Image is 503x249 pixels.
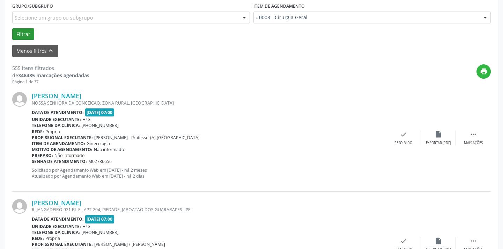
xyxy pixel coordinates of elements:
span: Ginecologia [87,141,110,147]
i: print [480,67,488,75]
i: insert_drive_file [435,130,442,138]
span: [DATE] 07:00 [85,108,114,116]
img: img [12,199,27,214]
img: img [12,92,27,107]
a: [PERSON_NAME] [32,199,81,207]
div: NOSSA SENHORA DA CONCEICAO, ZONA RURAL, [GEOGRAPHIC_DATA] [32,100,386,106]
b: Profissional executante: [32,135,93,141]
a: [PERSON_NAME] [32,92,81,100]
i: keyboard_arrow_up [47,47,54,55]
div: de [12,72,89,79]
button: Filtrar [12,28,34,40]
p: Solicitado por Agendamento Web em [DATE] - há 2 meses Atualizado por Agendamento Web em [DATE] - ... [32,167,386,179]
b: Senha de atendimento: [32,158,87,164]
strong: 346435 marcações agendadas [18,72,89,79]
i: check [400,237,407,245]
b: Rede: [32,129,44,135]
b: Telefone da clínica: [32,229,80,235]
label: Grupo/Subgrupo [12,1,53,12]
span: [PERSON_NAME] / [PERSON_NAME] [94,241,165,247]
label: Item de agendamento [253,1,305,12]
span: M02786656 [88,158,112,164]
button: print [476,64,491,79]
div: Página 1 de 37 [12,79,89,85]
b: Preparo: [32,152,53,158]
span: Selecione um grupo ou subgrupo [15,14,93,21]
b: Item de agendamento: [32,141,85,147]
span: Hse [82,223,90,229]
b: Unidade executante: [32,116,81,122]
b: Data de atendimento: [32,216,84,222]
b: Rede: [32,235,44,241]
div: Resolvido [394,141,412,145]
span: #0008 - Cirurgia Geral [256,14,477,21]
div: Mais ações [464,141,483,145]
span: Não informado [94,147,124,152]
span: Hse [82,116,90,122]
span: [PHONE_NUMBER] [81,229,119,235]
span: Não informado [54,152,84,158]
i:  [469,130,477,138]
b: Unidade executante: [32,223,81,229]
i:  [469,237,477,245]
button: Menos filtroskeyboard_arrow_up [12,45,58,57]
span: Própria [45,235,60,241]
div: R. JANGADEIRO 921 BL-E , APT-204, PIEDADE, JABOATAO DOS GUARARAPES - PE [32,207,386,213]
b: Data de atendimento: [32,109,84,115]
i: insert_drive_file [435,237,442,245]
b: Profissional executante: [32,241,93,247]
span: Própria [45,129,60,135]
span: [PERSON_NAME] - Professor(A) [GEOGRAPHIC_DATA] [94,135,200,141]
i: check [400,130,407,138]
div: 555 itens filtrados [12,64,89,72]
b: Telefone da clínica: [32,122,80,128]
b: Motivo de agendamento: [32,147,93,152]
div: Exportar (PDF) [426,141,451,145]
span: [PHONE_NUMBER] [81,122,119,128]
span: [DATE] 07:00 [85,215,114,223]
